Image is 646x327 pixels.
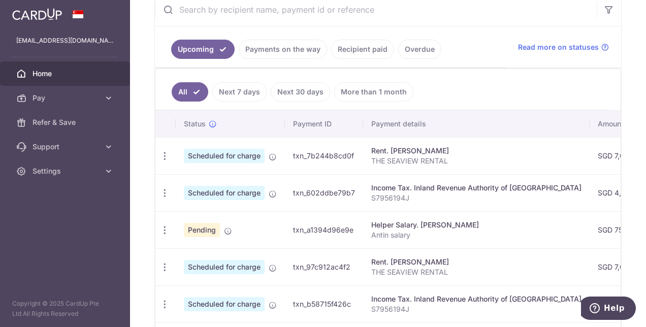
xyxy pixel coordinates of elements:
a: Next 7 days [212,82,267,102]
p: S7956194J [371,304,582,314]
span: Support [33,142,100,152]
span: Scheduled for charge [184,149,265,163]
td: txn_a1394d96e9e [285,211,363,248]
th: Payment details [363,111,590,137]
div: Income Tax. Inland Revenue Authority of [GEOGRAPHIC_DATA] [371,294,582,304]
img: CardUp [12,8,62,20]
p: S7956194J [371,193,582,203]
span: Amount [598,119,624,129]
span: Read more on statuses [518,42,599,52]
span: Pay [33,93,100,103]
iframe: Opens a widget where you can find more information [581,297,636,322]
a: Overdue [398,40,441,59]
a: Next 30 days [271,82,330,102]
span: Scheduled for charge [184,186,265,200]
a: Upcoming [171,40,235,59]
span: Home [33,69,100,79]
a: Payments on the way [239,40,327,59]
span: Refer & Save [33,117,100,127]
td: txn_b58715f426c [285,285,363,322]
td: txn_7b244b8cd0f [285,137,363,174]
span: Scheduled for charge [184,260,265,274]
span: Settings [33,166,100,176]
span: Scheduled for charge [184,297,265,311]
a: Read more on statuses [518,42,609,52]
td: txn_602ddbe79b7 [285,174,363,211]
th: Payment ID [285,111,363,137]
div: Helper Salary. [PERSON_NAME] [371,220,582,230]
div: Rent. [PERSON_NAME] [371,146,582,156]
p: THE SEAVIEW RENTAL [371,156,582,166]
a: More than 1 month [334,82,413,102]
p: Antin salary [371,230,582,240]
p: THE SEAVIEW RENTAL [371,267,582,277]
div: Income Tax. Inland Revenue Authority of [GEOGRAPHIC_DATA] [371,183,582,193]
span: Pending [184,223,220,237]
a: All [172,82,208,102]
div: Rent. [PERSON_NAME] [371,257,582,267]
span: Status [184,119,206,129]
a: Recipient paid [331,40,394,59]
td: txn_97c912ac4f2 [285,248,363,285]
p: [EMAIL_ADDRESS][DOMAIN_NAME] [16,36,114,46]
